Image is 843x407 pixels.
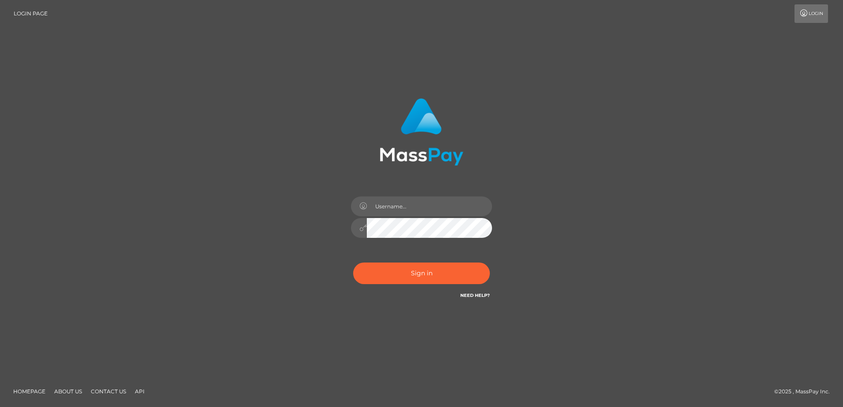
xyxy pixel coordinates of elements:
a: About Us [51,385,86,398]
a: Login [795,4,828,23]
div: © 2025 , MassPay Inc. [774,387,836,396]
a: Homepage [10,385,49,398]
a: API [131,385,148,398]
button: Sign in [353,263,490,284]
input: Username... [367,196,492,216]
img: MassPay Login [380,98,463,166]
a: Need Help? [460,292,490,298]
a: Contact Us [87,385,130,398]
a: Login Page [14,4,48,23]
